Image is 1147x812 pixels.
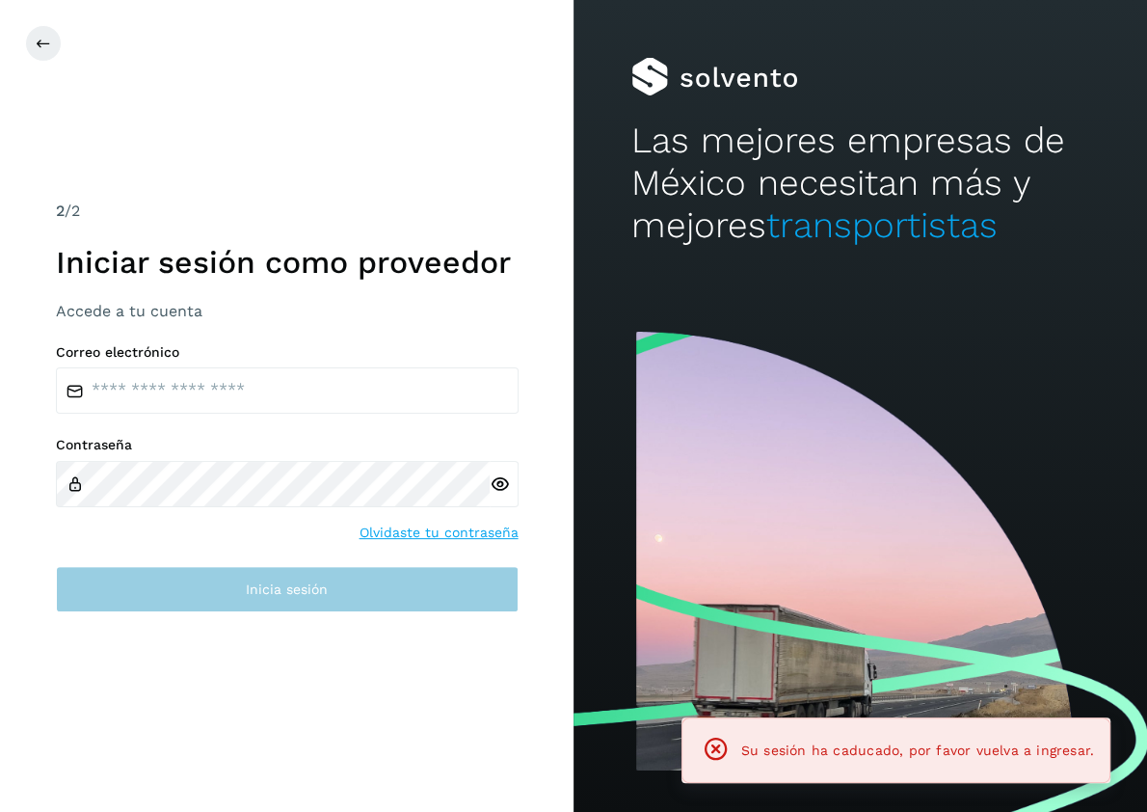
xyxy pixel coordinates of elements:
[56,566,519,612] button: Inicia sesión
[56,302,519,320] h3: Accede a tu cuenta
[766,204,998,246] span: transportistas
[741,743,1094,758] span: Su sesión ha caducado, por favor vuelva a ingresar.
[56,200,519,223] div: /2
[56,344,519,361] label: Correo electrónico
[56,437,519,453] label: Contraseña
[360,523,519,543] a: Olvidaste tu contraseña
[56,202,65,220] span: 2
[631,120,1090,248] h2: Las mejores empresas de México necesitan más y mejores
[56,244,519,281] h1: Iniciar sesión como proveedor
[246,582,328,596] span: Inicia sesión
